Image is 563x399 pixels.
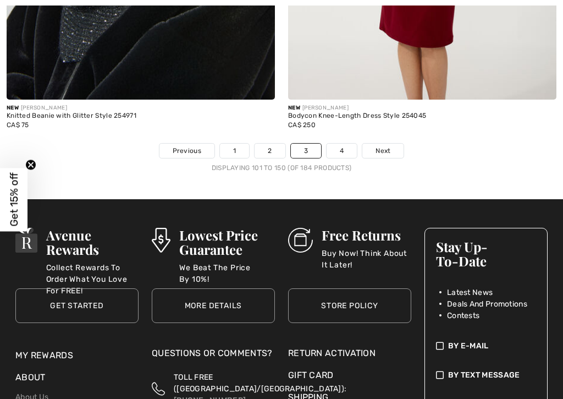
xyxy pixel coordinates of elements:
img: Avenue Rewards [15,228,37,253]
img: check [436,340,444,352]
h3: Stay Up-To-Date [436,239,536,268]
span: CA$ 75 [7,121,29,129]
p: Buy Now! Think About It Later! [322,248,411,270]
span: TOLL FREE ([GEOGRAPHIC_DATA]/[GEOGRAPHIC_DATA]): [174,373,346,393]
span: Contests [447,310,479,321]
span: Next [376,146,390,156]
span: By E-mail [448,340,489,352]
a: My Rewards [15,350,73,360]
a: Return Activation [288,347,411,360]
a: 2 [255,144,285,158]
h3: Avenue Rewards [46,228,139,256]
span: CA$ 250 [288,121,316,129]
img: Lowest Price Guarantee [152,228,170,253]
span: New [7,105,19,111]
img: check [436,369,444,381]
h3: Lowest Price Guarantee [179,228,275,256]
a: More Details [152,288,275,323]
h3: Free Returns [322,228,411,242]
a: Get Started [15,288,139,323]
div: [PERSON_NAME] [288,104,556,112]
a: 4 [327,144,357,158]
p: We Beat The Price By 10%! [179,262,275,284]
a: Gift Card [288,369,411,382]
a: 1 [220,144,249,158]
a: 3 [291,144,321,158]
span: Latest News [447,287,493,298]
div: Knitted Beanie with Glitter Style 254971 [7,112,275,120]
div: Questions or Comments? [152,347,275,365]
p: Collect Rewards To Order What You Love For FREE! [46,262,139,284]
div: About [15,371,139,390]
button: Close teaser [25,159,36,170]
span: By Text Message [448,369,520,381]
span: Deals And Promotions [447,298,527,310]
div: [PERSON_NAME] [7,104,275,112]
img: Free Returns [288,228,313,253]
div: Bodycon Knee-Length Dress Style 254045 [288,112,556,120]
span: New [288,105,300,111]
span: Get 15% off [8,173,20,227]
span: Previous [173,146,201,156]
a: Store Policy [288,288,411,323]
a: Previous [159,144,214,158]
a: Next [362,144,404,158]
